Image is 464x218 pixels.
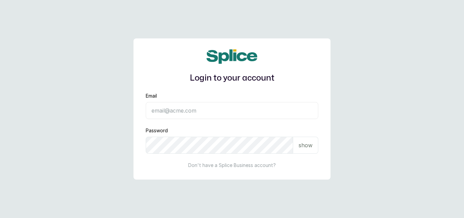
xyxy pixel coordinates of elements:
[146,102,318,119] input: email@acme.com
[146,127,168,134] label: Password
[146,72,318,84] h1: Login to your account
[188,162,276,169] p: Don't have a Splice Business account?
[299,141,313,149] p: show
[146,93,157,99] label: Email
